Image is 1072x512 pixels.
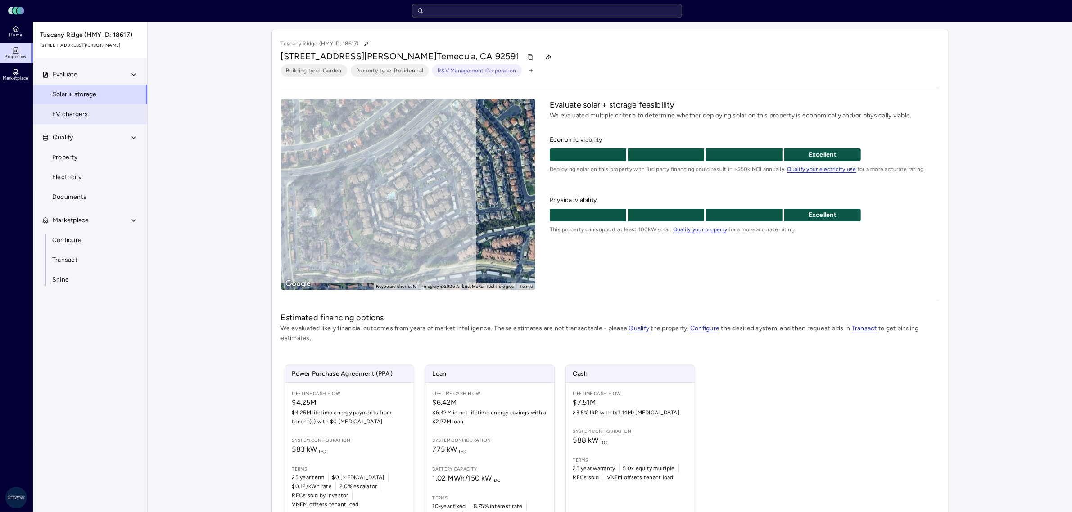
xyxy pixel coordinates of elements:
[351,64,429,77] button: Property type: Residential
[281,64,347,77] button: Building type: Garden
[573,428,688,435] span: System configuration
[286,66,342,75] span: Building type: Garden
[9,32,22,38] span: Home
[784,150,861,160] p: Excellent
[53,133,73,143] span: Qualify
[422,284,514,289] span: Imagery ©2025 Airbus, Maxar Technologies
[319,449,326,454] sub: DC
[32,148,148,167] a: Property
[673,226,727,233] a: Qualify your property
[292,445,326,454] span: 583 kW
[53,216,89,225] span: Marketplace
[32,270,148,290] a: Shine
[32,250,148,270] a: Transact
[433,474,501,482] span: 1.02 MWh / 150 kW
[52,90,97,99] span: Solar + storage
[784,210,861,220] p: Excellent
[33,65,148,85] button: Evaluate
[5,487,27,508] img: Greystar AS
[376,283,417,290] button: Keyboard shortcuts
[601,440,607,445] sub: DC
[281,312,939,323] h2: Estimated financing options
[292,437,407,444] span: System configuration
[690,324,719,332] a: Configure
[52,109,88,119] span: EV chargers
[32,167,148,187] a: Electricity
[40,30,141,40] span: Tuscany Ridge (HMY ID: 18617)
[550,165,939,174] span: Deploying solar on this property with 3rd party financing could result in >$50k NOI annually. for...
[433,408,547,426] span: $6.42M in net lifetime energy savings with a $2.27M loan
[690,324,719,332] span: Configure
[550,111,939,121] p: We evaluated multiple criteria to determine whether deploying solar on this property is economica...
[433,502,466,511] span: 10-year fixed
[292,390,407,397] span: Lifetime Cash Flow
[573,397,688,408] span: $7.51M
[852,324,877,332] span: Transact
[52,172,82,182] span: Electricity
[339,482,377,491] span: 2.0% escalator
[292,466,407,473] span: Terms
[292,500,359,509] span: VNEM offsets tenant load
[787,166,856,172] a: Qualify your electricity use
[433,397,547,408] span: $6.42M
[53,70,77,80] span: Evaluate
[787,166,856,173] span: Qualify your electricity use
[281,323,939,343] p: We evaluated likely financial outcomes from years of market intelligence. These estimates are not...
[437,51,520,62] span: Temecula, CA 92591
[550,225,939,234] span: This property can support at least 100kW solar. for a more accurate rating.
[5,54,27,59] span: Properties
[292,482,332,491] span: $0.12/kWh rate
[573,390,688,397] span: Lifetime Cash Flow
[32,104,148,124] a: EV chargers
[550,135,939,145] span: Economic viability
[425,365,554,382] span: Loan
[32,230,148,250] a: Configure
[550,99,939,111] h2: Evaluate solar + storage feasibility
[32,187,148,207] a: Documents
[52,275,69,285] span: Shine
[52,255,77,265] span: Transact
[292,491,348,500] span: RECs sold by investor
[356,66,424,75] span: Property type: Residential
[474,502,523,511] span: 8.75% interest rate
[520,284,533,289] a: Terms
[33,211,148,230] button: Marketplace
[607,473,674,482] span: VNEM offsets tenant load
[433,390,547,397] span: Lifetime Cash Flow
[283,278,313,290] a: Open this area in Google Maps (opens a new window)
[292,408,407,426] span: $4.25M lifetime energy payments from tenant(s) with $0 [MEDICAL_DATA]
[52,153,77,162] span: Property
[573,436,607,445] span: 588 kW
[281,51,437,62] span: [STREET_ADDRESS][PERSON_NAME]
[433,494,547,502] span: Terms
[283,278,313,290] img: Google
[573,457,688,464] span: Terms
[573,464,615,473] span: 25 year warranty
[33,128,148,148] button: Qualify
[494,477,501,483] sub: DC
[623,464,675,473] span: 5.0x equity multiple
[285,365,414,382] span: Power Purchase Agreement (PPA)
[629,324,651,332] span: Qualify
[432,64,522,77] button: R&V Management Corporation
[32,85,148,104] a: Solar + storage
[433,437,547,444] span: System configuration
[40,42,141,49] span: [STREET_ADDRESS][PERSON_NAME]
[629,324,651,332] a: Qualify
[281,38,372,50] p: Tuscany Ridge (HMY ID: 18617)
[52,192,86,202] span: Documents
[433,445,466,454] span: 775 kW
[292,397,407,408] span: $4.25M
[573,408,688,417] span: 23.5% IRR with ($1.14M) [MEDICAL_DATA]
[459,449,466,454] sub: DC
[52,235,81,245] span: Configure
[3,76,28,81] span: Marketplace
[566,365,695,382] span: Cash
[550,195,939,205] span: Physical viability
[292,473,325,482] span: 25 year term
[438,66,516,75] span: R&V Management Corporation
[433,466,547,473] span: Battery capacity
[573,473,599,482] span: RECs sold
[332,473,384,482] span: $0 [MEDICAL_DATA]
